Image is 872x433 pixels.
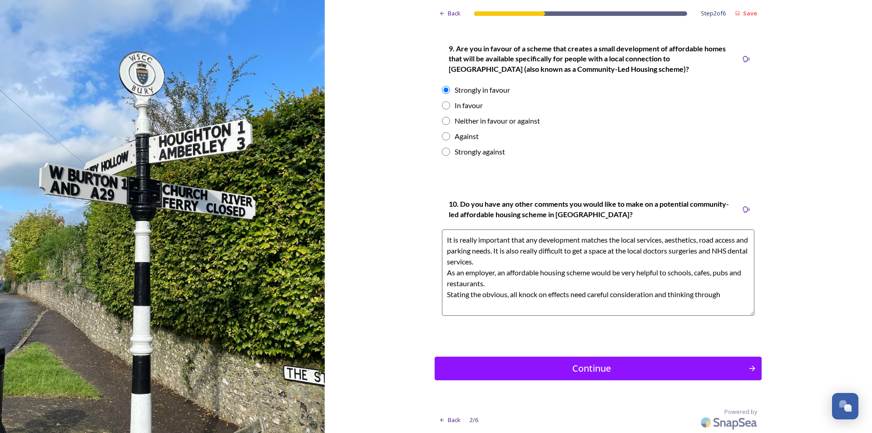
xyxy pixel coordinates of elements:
span: Back [448,416,461,424]
button: Continue [435,357,762,380]
strong: 10. Do you have any other comments you would like to make on a potential community-led affordable... [449,199,729,219]
span: 2 / 6 [470,416,478,424]
textarea: It is really important that any development matches the local services, aesthetics, road access a... [442,229,754,316]
strong: Save [743,9,757,17]
div: Continue [440,362,743,375]
strong: 9. Are you in favour of a scheme that creates a small development of affordable homes that will b... [449,44,727,73]
span: Step 2 of 6 [701,9,726,18]
span: Back [448,9,461,18]
div: Strongly in favour [455,85,510,95]
button: Open Chat [832,393,858,419]
div: Against [455,131,479,142]
div: Neither in favour or against [455,115,540,126]
img: SnapSea Logo [698,412,762,433]
div: Strongly against [455,146,505,157]
span: Powered by [724,408,757,416]
div: In favour [455,100,483,111]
